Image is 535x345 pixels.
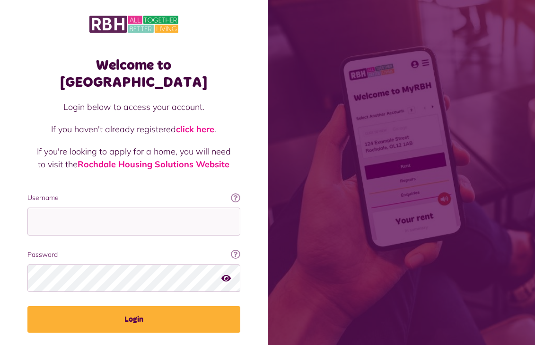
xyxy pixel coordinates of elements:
label: Password [27,250,240,260]
h1: Welcome to [GEOGRAPHIC_DATA] [27,57,240,91]
img: MyRBH [89,14,178,34]
p: Login below to access your account. [37,100,231,113]
p: If you're looking to apply for a home, you will need to visit the [37,145,231,171]
button: Login [27,306,240,333]
p: If you haven't already registered . [37,123,231,136]
a: Rochdale Housing Solutions Website [78,159,229,170]
a: click here [176,124,214,135]
label: Username [27,193,240,203]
